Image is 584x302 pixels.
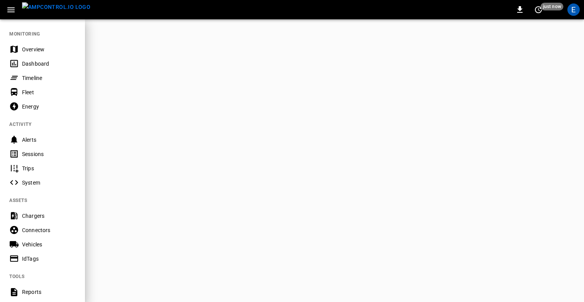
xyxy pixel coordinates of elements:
[22,226,76,234] div: Connectors
[22,103,76,110] div: Energy
[22,255,76,263] div: IdTags
[22,88,76,96] div: Fleet
[532,3,545,16] button: set refresh interval
[541,3,564,10] span: just now
[22,165,76,172] div: Trips
[22,136,76,144] div: Alerts
[22,179,76,187] div: System
[567,3,580,16] div: profile-icon
[22,288,76,296] div: Reports
[22,60,76,68] div: Dashboard
[22,46,76,53] div: Overview
[22,241,76,248] div: Vehicles
[22,74,76,82] div: Timeline
[22,150,76,158] div: Sessions
[22,212,76,220] div: Chargers
[22,2,90,12] img: ampcontrol.io logo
